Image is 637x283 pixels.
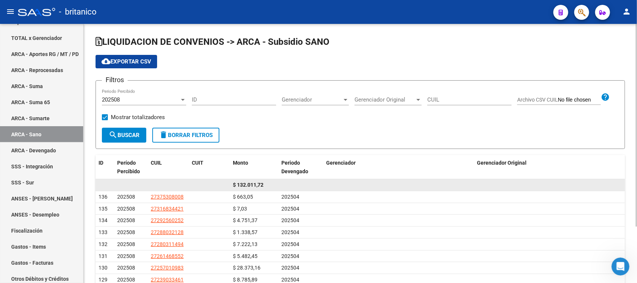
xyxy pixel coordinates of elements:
[151,229,184,235] span: 27288032128
[230,155,278,180] datatable-header-cell: Monto
[99,217,107,223] span: 134
[233,277,257,283] span: $ 8.785,89
[189,155,230,180] datatable-header-cell: CUIT
[233,217,257,223] span: $ 4.751,37
[151,277,184,283] span: 27239033461
[109,130,118,139] mat-icon: search
[102,75,128,85] h3: Filtros
[233,182,263,188] span: $ 132.011,72
[102,96,120,103] span: 202508
[281,194,299,200] span: 202504
[114,155,148,180] datatable-header-cell: Período Percibido
[233,229,257,235] span: $ 1.338,57
[117,277,135,283] span: 202508
[192,160,203,166] span: CUIT
[622,7,631,16] mat-icon: person
[117,217,135,223] span: 202508
[151,217,184,223] span: 27292560252
[474,155,625,180] datatable-header-cell: Gerenciador Original
[102,58,151,65] span: Exportar CSV
[233,265,260,271] span: $ 28.373,16
[281,241,299,247] span: 202504
[281,265,299,271] span: 202504
[151,206,184,212] span: 27316834421
[151,241,184,247] span: 27280311494
[117,229,135,235] span: 202508
[477,160,527,166] span: Gerenciador Original
[517,97,558,103] span: Archivo CSV CUIL
[148,155,189,180] datatable-header-cell: CUIL
[233,194,253,200] span: $ 663,05
[99,253,107,259] span: 131
[117,194,135,200] span: 202508
[281,160,308,174] span: Periodo Devengado
[96,155,114,180] datatable-header-cell: ID
[96,37,330,47] span: LIQUIDACION DE CONVENIOS -> ARCA - Subsidio SANO
[151,194,184,200] span: 27375308008
[151,265,184,271] span: 27257010983
[117,206,135,212] span: 202508
[59,4,97,20] span: - britanico
[117,160,140,174] span: Período Percibido
[233,206,247,212] span: $ 7,03
[99,265,107,271] span: 130
[99,160,103,166] span: ID
[102,128,146,143] button: Buscar
[109,132,140,139] span: Buscar
[6,7,15,16] mat-icon: menu
[99,229,107,235] span: 133
[281,217,299,223] span: 202504
[99,241,107,247] span: 132
[96,55,157,68] button: Exportar CSV
[278,155,323,180] datatable-header-cell: Periodo Devengado
[99,277,107,283] span: 129
[99,206,107,212] span: 135
[355,96,415,103] span: Gerenciador Original
[159,132,213,139] span: Borrar Filtros
[152,128,219,143] button: Borrar Filtros
[281,229,299,235] span: 202504
[117,265,135,271] span: 202508
[601,93,610,102] mat-icon: help
[233,160,248,166] span: Monto
[99,194,107,200] span: 136
[281,206,299,212] span: 202504
[233,253,257,259] span: $ 5.482,45
[282,96,342,103] span: Gerenciador
[281,253,299,259] span: 202504
[323,155,474,180] datatable-header-cell: Gerenciador
[151,253,184,259] span: 27261468552
[117,253,135,259] span: 202508
[281,277,299,283] span: 202504
[233,241,257,247] span: $ 7.222,13
[111,113,165,122] span: Mostrar totalizadores
[326,160,356,166] span: Gerenciador
[151,160,162,166] span: CUIL
[102,57,110,66] mat-icon: cloud_download
[159,130,168,139] mat-icon: delete
[612,258,630,276] iframe: Intercom live chat
[558,97,601,103] input: Archivo CSV CUIL
[117,241,135,247] span: 202508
